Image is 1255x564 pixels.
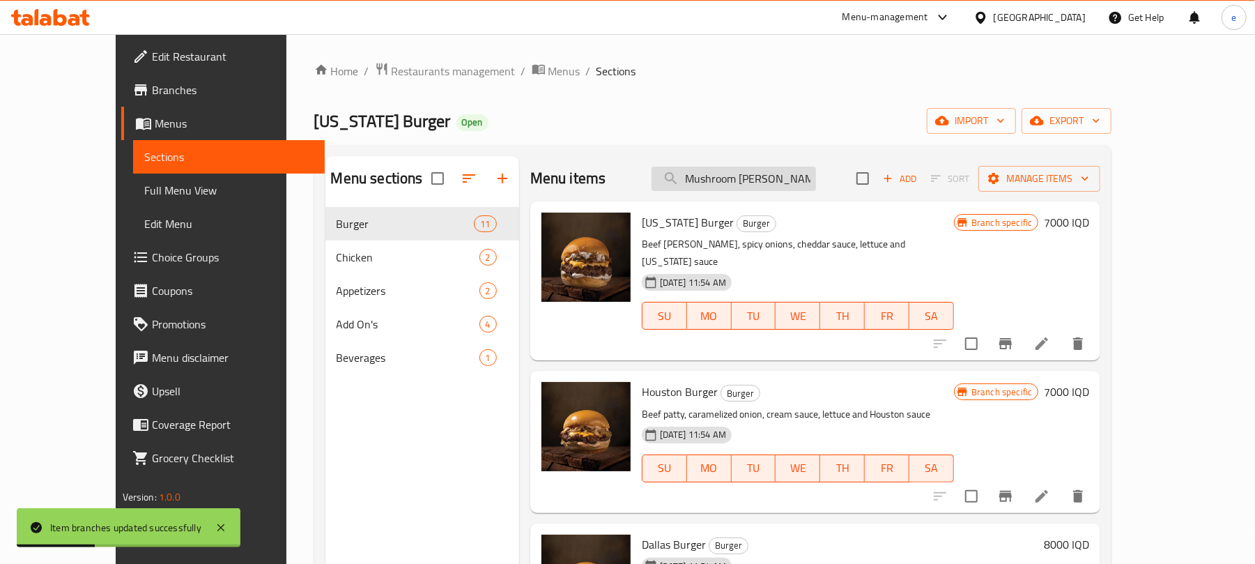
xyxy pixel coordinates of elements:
[375,62,516,80] a: Restaurants management
[687,455,732,482] button: MO
[121,274,325,307] a: Coupons
[479,249,497,266] div: items
[121,40,325,73] a: Edit Restaurant
[480,251,496,264] span: 2
[325,201,519,380] nav: Menu sections
[152,48,314,65] span: Edit Restaurant
[776,455,820,482] button: WE
[1044,213,1089,232] h6: 7000 IQD
[144,215,314,232] span: Edit Menu
[144,182,314,199] span: Full Menu View
[314,62,1112,80] nav: breadcrumb
[314,105,451,137] span: [US_STATE] Burger
[826,458,859,478] span: TH
[159,488,180,506] span: 1.0.0
[709,538,748,554] div: Burger
[848,164,877,193] span: Select section
[155,115,314,132] span: Menus
[826,306,859,326] span: TH
[654,428,732,441] span: [DATE] 11:54 AM
[1061,327,1095,360] button: delete
[881,171,918,187] span: Add
[642,236,954,270] p: Beef [PERSON_NAME], spicy onions, cheddar sauce, lettuce and [US_STATE] sauce
[325,307,519,341] div: Add On's4
[927,108,1016,134] button: import
[909,302,954,330] button: SA
[1044,535,1089,554] h6: 8000 IQD
[480,351,496,365] span: 1
[325,207,519,241] div: Burger11
[152,282,314,299] span: Coupons
[687,302,732,330] button: MO
[648,306,682,326] span: SU
[915,306,948,326] span: SA
[133,174,325,207] a: Full Menu View
[1231,10,1236,25] span: e
[314,63,359,79] a: Home
[452,162,486,195] span: Sort sections
[456,114,488,131] div: Open
[479,316,497,333] div: items
[642,534,706,555] span: Dallas Burger
[994,10,1086,25] div: [GEOGRAPHIC_DATA]
[957,482,986,511] span: Select to update
[642,381,718,402] span: Houston Burger
[989,480,1022,513] button: Branch-specific-item
[479,282,497,299] div: items
[337,316,479,333] span: Add On's
[732,302,776,330] button: TU
[1061,480,1095,513] button: delete
[456,116,488,128] span: Open
[121,241,325,274] a: Choice Groups
[922,168,978,190] span: Select section first
[152,349,314,366] span: Menu disclaimer
[392,63,516,79] span: Restaurants management
[152,383,314,399] span: Upsell
[152,450,314,466] span: Grocery Checklist
[938,112,1005,130] span: import
[121,408,325,441] a: Coverage Report
[820,455,865,482] button: TH
[693,458,726,478] span: MO
[480,318,496,331] span: 4
[957,329,986,358] span: Select to update
[865,302,909,330] button: FR
[737,215,776,231] span: Burger
[337,215,475,232] span: Burger
[548,63,580,79] span: Menus
[1033,488,1050,505] a: Edit menu item
[642,406,954,423] p: Beef patty, caramelized onion, cream sauce, lettuce and Houston sauce
[337,282,479,299] span: Appetizers
[133,140,325,174] a: Sections
[331,168,423,189] h2: Menu sections
[989,327,1022,360] button: Branch-specific-item
[325,241,519,274] div: Chicken2
[978,166,1100,192] button: Manage items
[325,341,519,374] div: Beverages1
[480,284,496,298] span: 2
[721,385,760,402] div: Burger
[123,488,157,506] span: Version:
[530,168,606,189] h2: Menu items
[337,249,479,266] span: Chicken
[479,349,497,366] div: items
[423,164,452,193] span: Select all sections
[737,306,771,326] span: TU
[133,207,325,241] a: Edit Menu
[121,73,325,107] a: Branches
[121,107,325,140] a: Menus
[781,458,815,478] span: WE
[652,167,816,191] input: search
[732,455,776,482] button: TU
[474,215,496,232] div: items
[596,63,636,79] span: Sections
[781,306,815,326] span: WE
[865,455,909,482] button: FR
[337,349,479,366] div: Beverages
[737,458,771,478] span: TU
[990,170,1089,188] span: Manage items
[325,274,519,307] div: Appetizers2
